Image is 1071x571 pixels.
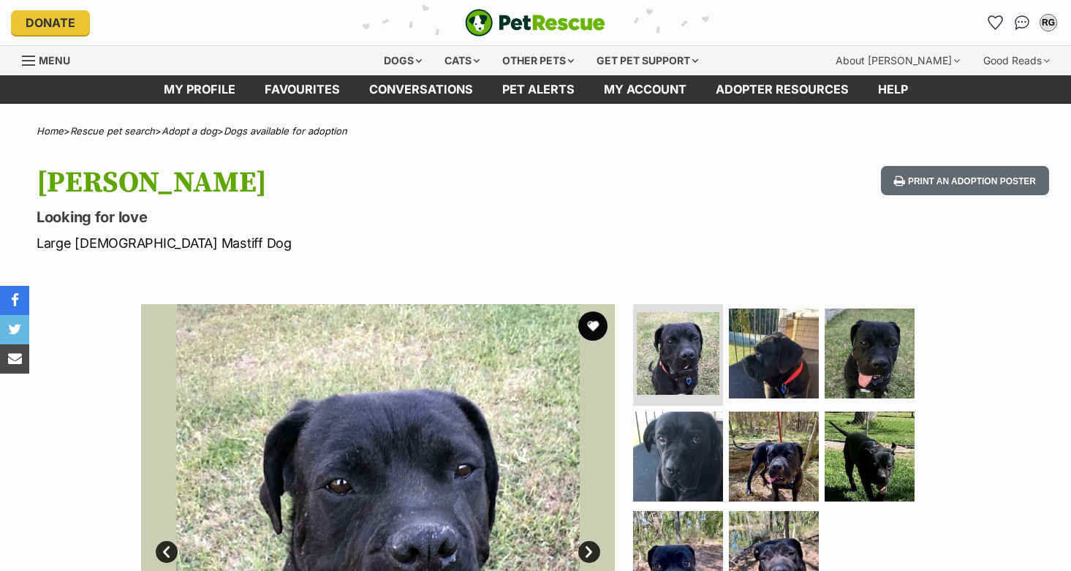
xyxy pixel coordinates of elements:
img: Photo of Julie [637,312,719,395]
a: Menu [22,46,80,72]
p: Large [DEMOGRAPHIC_DATA] Mastiff Dog [37,233,653,253]
a: My profile [149,75,250,104]
span: Menu [39,54,70,67]
a: Help [863,75,923,104]
div: Good Reads [973,46,1060,75]
img: Photo of Julie [825,309,915,398]
img: logo-e224e6f780fb5917bec1dbf3a21bbac754714ae5b6737aabdf751b685950b380.svg [465,9,605,37]
a: Prev [156,541,178,563]
a: Adopt a dog [162,125,217,137]
a: conversations [355,75,488,104]
a: PetRescue [465,9,605,37]
a: Home [37,125,64,137]
img: Photo of Julie [729,309,819,398]
img: Photo of Julie [729,412,819,502]
a: Next [578,541,600,563]
a: Favourites [984,11,1007,34]
img: chat-41dd97257d64d25036548639549fe6c8038ab92f7586957e7f3b1b290dea8141.svg [1015,15,1030,30]
img: Photo of Julie [633,412,723,502]
div: About [PERSON_NAME] [825,46,970,75]
button: Print an adoption poster [881,166,1049,196]
ul: Account quick links [984,11,1060,34]
button: My account [1037,11,1060,34]
a: Pet alerts [488,75,589,104]
a: My account [589,75,701,104]
a: Conversations [1010,11,1034,34]
div: Other pets [492,46,584,75]
div: RG [1041,15,1056,30]
a: Favourites [250,75,355,104]
a: Adopter resources [701,75,863,104]
button: favourite [578,311,608,341]
a: Rescue pet search [70,125,155,137]
div: Dogs [374,46,432,75]
div: Get pet support [586,46,708,75]
div: Cats [434,46,490,75]
a: Donate [11,10,90,35]
p: Looking for love [37,207,653,227]
a: Dogs available for adoption [224,125,347,137]
h1: [PERSON_NAME] [37,166,653,200]
img: Photo of Julie [825,412,915,502]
